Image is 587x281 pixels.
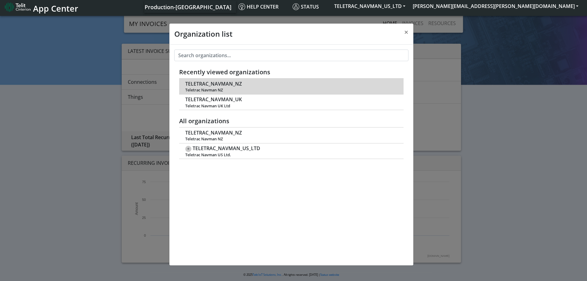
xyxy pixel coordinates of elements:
[145,3,231,11] span: Production-[GEOGRAPHIC_DATA]
[185,88,397,92] span: Teletrac Navman NZ
[185,130,242,136] span: TELETRAC_NAVMAN_NZ
[179,68,404,76] h5: Recently viewed organizations
[185,104,397,108] span: Teletrac Navman UK Ltd
[238,3,245,10] img: knowledge.svg
[185,81,242,87] span: TELETRAC_NAVMAN_NZ
[5,0,77,13] a: App Center
[5,2,31,12] img: logo-telit-cinterion-gw-new.png
[144,1,231,13] a: Your current platform instance
[185,137,397,141] span: Teletrac Navman NZ
[290,1,330,13] a: Status
[185,153,397,157] span: Teletrac Navman US Ltd.
[193,146,260,151] span: TELETRAC_NAVMAN_US_LTD
[330,1,409,12] button: TELETRAC_NAVMAN_US_LTD
[33,3,78,14] span: App Center
[185,146,191,152] span: +
[293,3,299,10] img: status.svg
[185,97,242,102] span: TELETRAC_NAVMAN_UK
[174,28,232,39] h4: Organization list
[409,1,582,12] button: [PERSON_NAME][EMAIL_ADDRESS][PERSON_NAME][DOMAIN_NAME]
[236,1,290,13] a: Help center
[179,117,404,125] h5: All organizations
[404,27,408,37] span: ×
[174,50,408,61] input: Search organizations...
[238,3,279,10] span: Help center
[293,3,319,10] span: Status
